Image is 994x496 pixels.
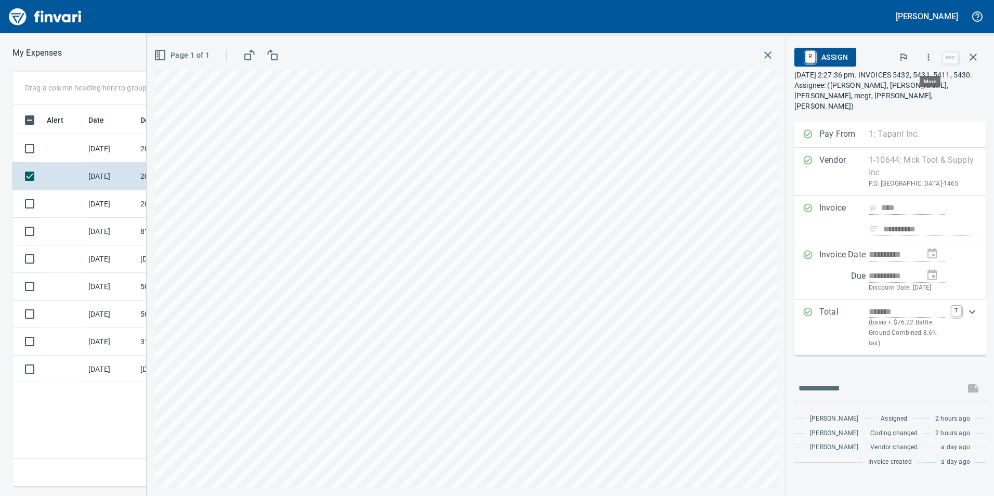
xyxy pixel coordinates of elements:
[88,114,118,126] span: Date
[136,328,230,356] td: 31.1175.65
[810,428,858,439] span: [PERSON_NAME]
[892,46,915,69] button: Flag
[136,301,230,328] td: 50.10957.65
[84,245,136,273] td: [DATE]
[893,8,961,24] button: [PERSON_NAME]
[152,46,214,65] button: Page 1 of 1
[803,48,848,66] span: Assign
[935,414,970,424] span: 2 hours ago
[156,49,210,62] span: Page 1 of 1
[140,114,193,126] span: Description
[896,11,958,22] h5: [PERSON_NAME]
[136,190,230,218] td: 20.13217.65
[6,4,84,29] img: Finvari
[84,356,136,383] td: [DATE]
[136,245,230,273] td: [DATE] Invoice 001149500-0 from Cessco Inc (1-10167)
[47,114,63,126] span: Alert
[810,442,858,453] span: [PERSON_NAME]
[84,135,136,163] td: [DATE]
[136,218,230,245] td: 8120013
[84,301,136,328] td: [DATE]
[951,306,961,316] a: T
[84,273,136,301] td: [DATE]
[810,414,858,424] span: [PERSON_NAME]
[940,45,986,70] span: Close invoice
[136,273,230,301] td: 50.10958.65
[140,114,179,126] span: Description
[943,52,958,63] a: esc
[941,457,970,467] span: a day ago
[805,51,815,62] a: R
[869,318,945,349] p: (basis + $76.22 Battle Ground Combined 8.6% tax)
[25,83,177,93] p: Drag a column heading here to group the table
[961,376,986,401] span: This records your message into the invoice and notifies anyone mentioned
[881,414,907,424] span: Assigned
[870,428,918,439] span: Coding changed
[794,48,856,67] button: RAssign
[12,47,62,59] p: My Expenses
[88,114,104,126] span: Date
[819,306,869,349] p: Total
[794,70,986,111] p: [DATE] 2:27:36 pm. INVOICES 5432, 5431, 5411, 5430. Assignee: ([PERSON_NAME], [PERSON_NAME], [PER...
[84,163,136,190] td: [DATE]
[935,428,970,439] span: 2 hours ago
[868,457,912,467] span: Invoice created
[136,163,230,190] td: 20.9165.15
[84,218,136,245] td: [DATE]
[870,442,918,453] span: Vendor changed
[12,47,62,59] nav: breadcrumb
[136,135,230,163] td: 20.13208.65
[84,328,136,356] td: [DATE]
[941,442,970,453] span: a day ago
[136,356,230,383] td: [DATE] Invoice 190214993-00 from Tacoma Screw Products Inc (1-10999)
[794,299,987,355] div: Expand
[47,114,77,126] span: Alert
[84,190,136,218] td: [DATE]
